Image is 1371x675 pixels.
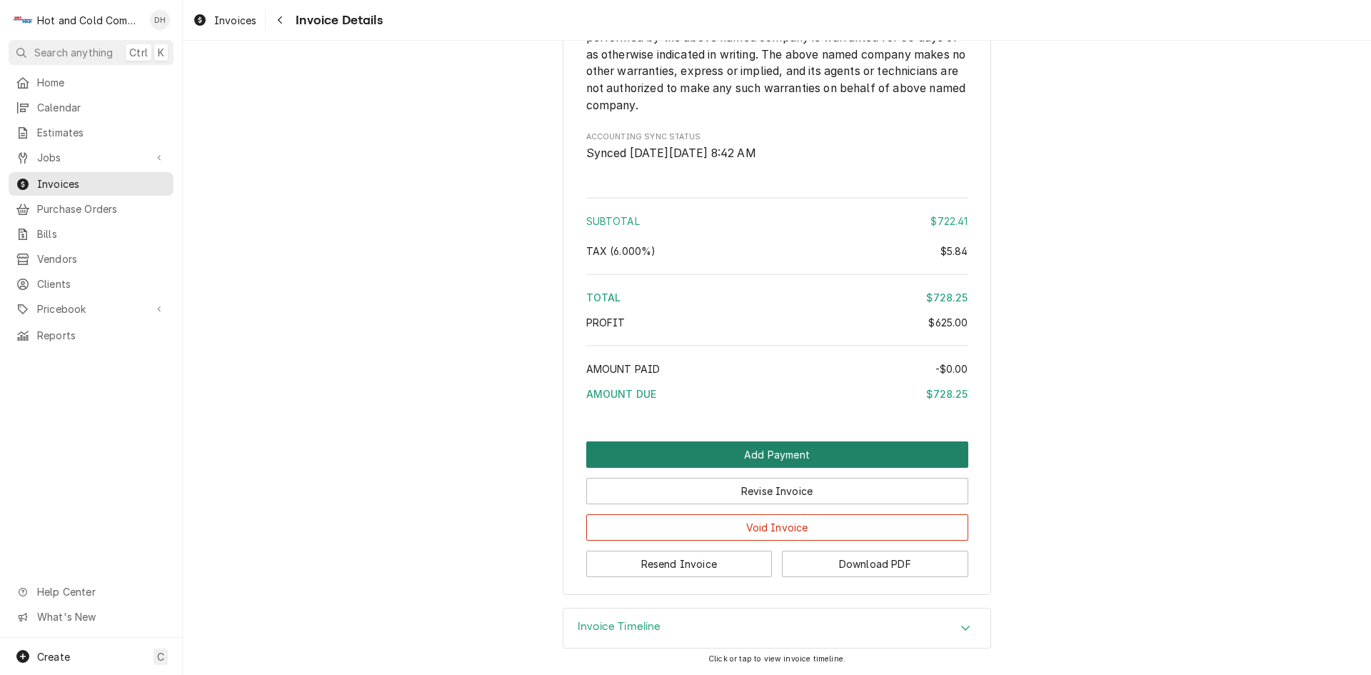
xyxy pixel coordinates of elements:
[586,468,968,504] div: Button Group Row
[563,609,990,649] div: Accordion Header
[37,276,166,291] span: Clients
[9,247,174,271] a: Vendors
[37,609,165,624] span: What's New
[9,197,174,221] a: Purchase Orders
[9,71,174,94] a: Home
[586,441,968,468] button: Add Payment
[34,45,113,60] span: Search anything
[37,13,142,28] div: Hot and Cold Commercial Kitchens, Inc.
[586,315,968,330] div: Profit
[268,9,291,31] button: Navigate back
[13,10,33,30] div: H
[586,361,968,376] div: Amount Paid
[158,45,164,60] span: K
[586,514,968,541] button: Void Invoice
[9,272,174,296] a: Clients
[782,551,968,577] button: Download PDF
[586,504,968,541] div: Button Group Row
[37,100,166,115] span: Calendar
[563,609,990,649] button: Accordion Details Expand Trigger
[37,651,70,663] span: Create
[563,608,991,649] div: Invoice Timeline
[129,45,148,60] span: Ctrl
[157,649,164,664] span: C
[9,297,174,321] a: Go to Pricebook
[586,478,968,504] button: Revise Invoice
[37,75,166,90] span: Home
[926,386,968,401] div: $728.25
[37,150,145,165] span: Jobs
[9,96,174,119] a: Calendar
[586,363,661,375] span: Amount Paid
[586,146,756,160] span: Synced [DATE][DATE] 8:42 AM
[586,316,626,329] span: Profit
[37,584,165,599] span: Help Center
[13,10,33,30] div: Hot and Cold Commercial Kitchens, Inc.'s Avatar
[586,386,968,401] div: Amount Due
[291,11,382,30] span: Invoice Details
[187,9,262,32] a: Invoices
[150,10,170,30] div: DH
[214,13,256,28] span: Invoices
[935,361,968,376] div: -$0.00
[37,251,166,266] span: Vendors
[586,244,968,259] div: Tax
[928,315,968,330] div: $625.00
[586,215,640,227] span: Subtotal
[586,291,621,304] span: Total
[9,580,174,604] a: Go to Help Center
[586,441,968,577] div: Button Group
[940,244,968,259] div: $5.84
[586,131,968,143] span: Accounting Sync Status
[9,146,174,169] a: Go to Jobs
[37,226,166,241] span: Bills
[37,125,166,140] span: Estimates
[9,172,174,196] a: Invoices
[926,290,968,305] div: $728.25
[586,388,657,400] span: Amount Due
[37,176,166,191] span: Invoices
[586,245,656,257] span: [4%] Georgia State [2%] Georgia, Cobb County
[586,290,968,305] div: Total
[150,10,170,30] div: Daryl Harris's Avatar
[9,40,174,65] button: Search anythingCtrlK
[586,192,968,411] div: Amount Summary
[37,301,145,316] span: Pricebook
[578,620,661,634] h3: Invoice Timeline
[37,328,166,343] span: Reports
[708,654,845,664] span: Click or tap to view invoice timeline.
[586,541,968,577] div: Button Group Row
[586,131,968,162] div: Accounting Sync Status
[586,551,773,577] button: Resend Invoice
[586,214,968,229] div: Subtotal
[930,214,968,229] div: $722.41
[9,121,174,144] a: Estimates
[9,324,174,347] a: Reports
[586,441,968,468] div: Button Group Row
[9,222,174,246] a: Bills
[9,605,174,629] a: Go to What's New
[586,145,968,162] span: Accounting Sync Status
[37,201,166,216] span: Purchase Orders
